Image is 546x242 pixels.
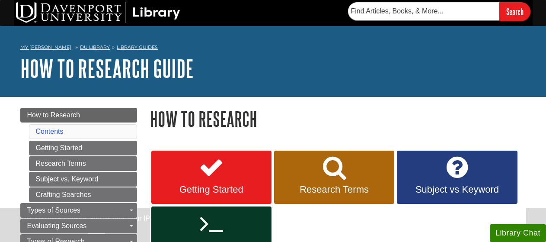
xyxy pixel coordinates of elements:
[20,108,137,123] a: How to Research
[20,203,137,218] a: Types of Sources
[499,2,530,21] input: Search
[117,44,158,50] a: Library Guides
[29,141,137,155] a: Getting Started
[151,151,271,204] a: Getting Started
[20,219,137,233] a: Evaluating Sources
[29,187,137,202] a: Crafting Searches
[20,55,194,82] a: How to Research Guide
[29,172,137,187] a: Subject vs. Keyword
[397,151,517,204] a: Subject vs Keyword
[20,44,71,51] a: My [PERSON_NAME]
[27,222,87,229] span: Evaluating Sources
[274,151,394,204] a: Research Terms
[20,42,526,55] nav: breadcrumb
[150,108,526,130] h1: How to Research
[158,184,265,195] span: Getting Started
[36,128,64,135] a: Contents
[348,2,530,21] form: Searches DU Library's articles, books, and more
[16,2,180,23] img: DU Library
[29,156,137,171] a: Research Terms
[27,111,80,119] span: How to Research
[490,224,546,242] button: Library Chat
[80,44,110,50] a: DU Library
[403,184,511,195] span: Subject vs Keyword
[281,184,388,195] span: Research Terms
[348,2,499,20] input: Find Articles, Books, & More...
[27,207,81,214] span: Types of Sources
